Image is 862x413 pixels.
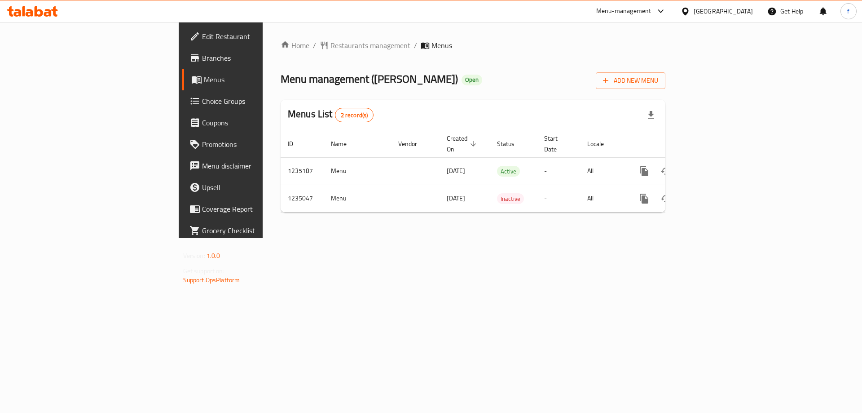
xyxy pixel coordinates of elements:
a: Coverage Report [182,198,323,220]
a: Coupons [182,112,323,133]
a: Menus [182,69,323,90]
a: Grocery Checklist [182,220,323,241]
span: Name [331,138,358,149]
span: Coupons [202,117,316,128]
button: Add New Menu [596,72,665,89]
nav: breadcrumb [281,40,665,51]
span: Restaurants management [330,40,410,51]
span: Active [497,166,520,177]
span: Vendor [398,138,429,149]
a: Menu disclaimer [182,155,323,177]
span: Locale [587,138,616,149]
span: Open [462,76,482,84]
span: Status [497,138,526,149]
div: Menu-management [596,6,651,17]
a: Support.OpsPlatform [183,274,240,286]
div: Export file [640,104,662,126]
td: All [580,185,626,212]
span: Menu disclaimer [202,160,316,171]
td: Menu [324,157,391,185]
span: Version: [183,250,205,262]
span: Inactive [497,194,524,204]
h2: Menus List [288,107,374,122]
span: Upsell [202,182,316,193]
button: Change Status [655,188,677,209]
span: [DATE] [447,165,465,177]
span: Menus [204,74,316,85]
a: Promotions [182,133,323,155]
li: / [414,40,417,51]
button: Change Status [655,160,677,182]
span: Branches [202,53,316,63]
span: Menus [431,40,452,51]
th: Actions [626,130,727,158]
span: Menu management ( [PERSON_NAME] ) [281,69,458,89]
span: 1.0.0 [207,250,220,262]
span: 2 record(s) [335,111,374,120]
a: Restaurants management [320,40,410,51]
span: Created On [447,133,479,155]
span: f [847,6,849,16]
a: Upsell [182,177,323,198]
span: Add New Menu [603,75,658,86]
table: enhanced table [281,130,727,213]
span: Grocery Checklist [202,225,316,236]
span: [DATE] [447,192,465,204]
a: Branches [182,47,323,69]
td: Menu [324,185,391,212]
span: Start Date [544,133,569,155]
span: ID [288,138,305,149]
button: more [633,188,655,209]
div: [GEOGRAPHIC_DATA] [694,6,753,16]
span: Get support on: [183,265,224,277]
td: All [580,157,626,185]
span: Promotions [202,139,316,150]
a: Choice Groups [182,90,323,112]
span: Coverage Report [202,204,316,214]
span: Choice Groups [202,96,316,107]
a: Edit Restaurant [182,26,323,47]
div: Open [462,75,482,85]
div: Total records count [335,108,374,122]
td: - [537,185,580,212]
span: Edit Restaurant [202,31,316,42]
button: more [633,160,655,182]
td: - [537,157,580,185]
